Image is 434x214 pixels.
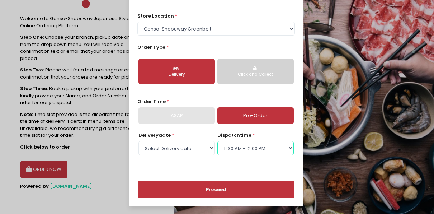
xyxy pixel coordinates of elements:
span: store location [137,13,174,19]
span: Delivery date [138,132,171,139]
div: Click and Collect [222,71,289,78]
button: Click and Collect [217,59,294,84]
button: Delivery [138,59,215,84]
span: dispatch time [217,132,251,139]
span: Order Time [137,98,166,105]
button: Proceed [138,181,294,198]
a: Pre-Order [217,107,294,124]
div: Delivery [143,71,210,78]
span: Order Type [137,44,165,51]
